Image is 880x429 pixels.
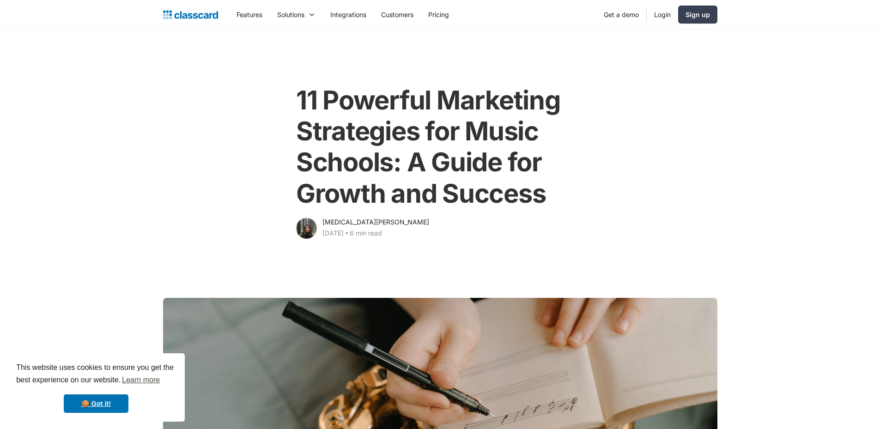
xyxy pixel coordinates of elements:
a: Integrations [323,4,374,25]
a: home [163,8,218,21]
div: 6 min read [350,228,382,239]
div: [MEDICAL_DATA][PERSON_NAME] [322,217,429,228]
a: learn more about cookies [121,373,161,387]
a: Sign up [678,6,717,24]
a: Login [647,4,678,25]
div: Solutions [270,4,323,25]
a: Get a demo [596,4,646,25]
div: cookieconsent [7,353,185,422]
a: Customers [374,4,421,25]
a: Features [229,4,270,25]
div: Solutions [277,10,304,19]
div: ‧ [344,228,350,241]
h1: 11 Powerful Marketing Strategies for Music Schools: A Guide for Growth and Success [296,85,584,209]
a: dismiss cookie message [64,394,128,413]
div: [DATE] [322,228,344,239]
span: This website uses cookies to ensure you get the best experience on our website. [16,362,176,387]
a: Pricing [421,4,456,25]
div: Sign up [686,10,710,19]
